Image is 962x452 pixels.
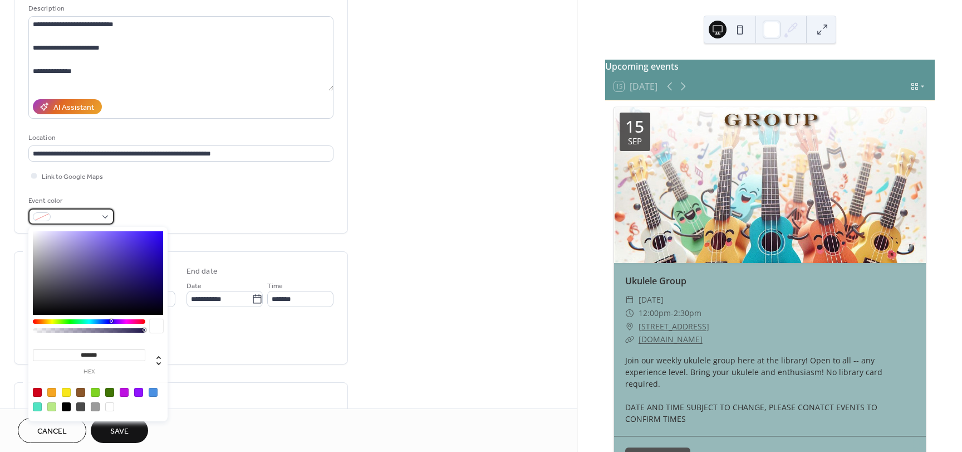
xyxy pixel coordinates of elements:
a: [DOMAIN_NAME] [639,334,703,344]
div: #417505 [105,388,114,397]
div: #50E3C2 [33,402,42,411]
div: #9013FE [134,388,143,397]
span: 2:30pm [674,307,701,320]
span: Time [267,280,283,292]
div: #FFFFFF [105,402,114,411]
div: ​ [625,307,634,320]
span: - [671,307,674,320]
span: Date [186,280,202,292]
div: #B8E986 [47,402,56,411]
div: #9B9B9B [91,402,100,411]
a: [STREET_ADDRESS] [639,320,709,333]
span: Link to Google Maps [42,171,103,183]
button: Cancel [18,418,86,443]
div: #4A90E2 [149,388,158,397]
div: #7ED321 [91,388,100,397]
div: Event color [28,195,112,207]
div: #BD10E0 [120,388,129,397]
div: Sep [628,137,642,145]
div: Location [28,132,331,144]
label: hex [33,369,145,375]
div: Description [28,3,331,14]
div: #8B572A [76,388,85,397]
div: End date [186,266,218,278]
div: ​ [625,320,634,333]
span: 12:00pm [639,307,671,320]
div: #F8E71C [62,388,71,397]
div: 15 [625,118,644,135]
span: Save [110,426,129,438]
span: Cancel [37,426,67,438]
a: Ukulele Group [625,275,686,287]
div: Upcoming events [605,60,935,73]
div: ​ [625,293,634,307]
div: #4A4A4A [76,402,85,411]
div: #000000 [62,402,71,411]
button: AI Assistant [33,99,102,114]
button: Save [91,418,148,443]
div: ​ [625,333,634,346]
div: #D0021B [33,388,42,397]
div: AI Assistant [53,102,94,114]
div: Join our weekly ukulele group here at the library! Open to all -- any experience level. Bring you... [614,354,926,425]
div: #F5A623 [47,388,56,397]
span: [DATE] [639,293,664,307]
